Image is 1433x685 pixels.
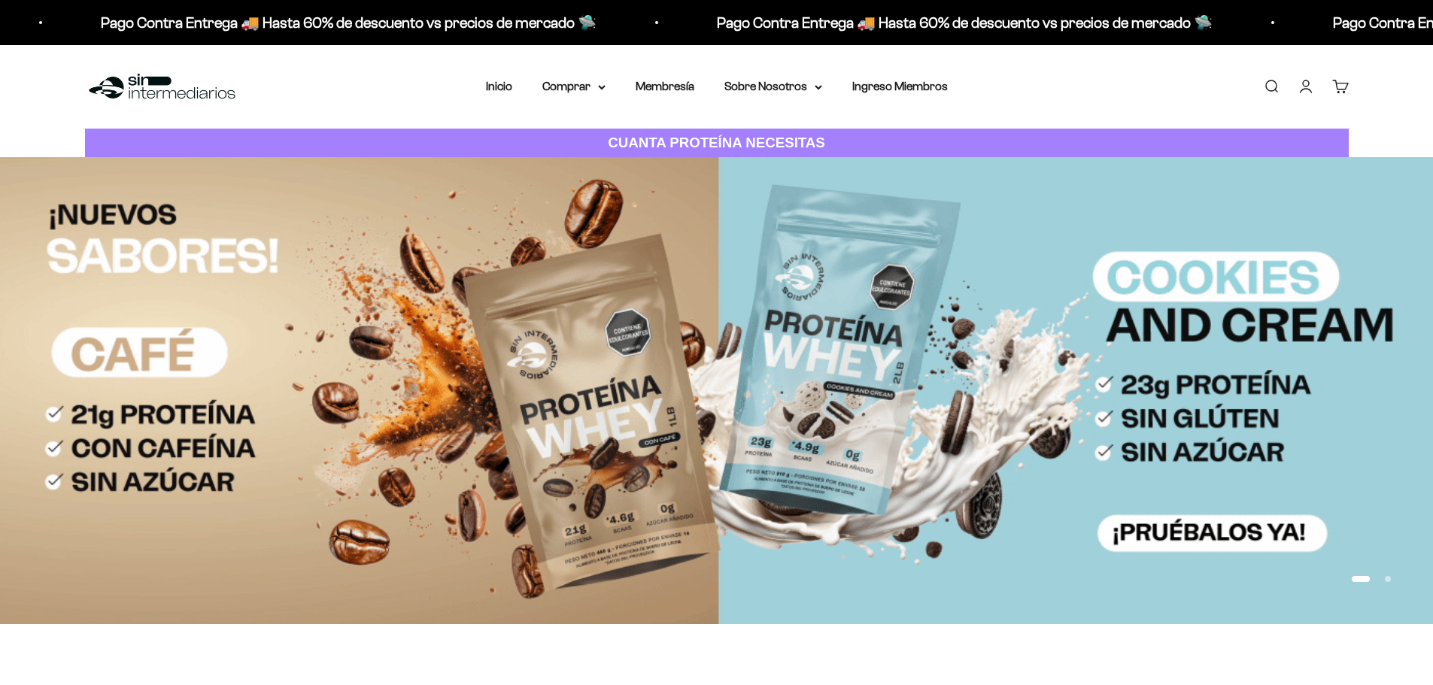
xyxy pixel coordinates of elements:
a: Ingreso Miembros [852,80,948,92]
strong: CUANTA PROTEÍNA NECESITAS [608,135,825,150]
a: Inicio [486,80,512,92]
summary: Comprar [542,77,606,96]
p: Pago Contra Entrega 🚚 Hasta 60% de descuento vs precios de mercado 🛸 [927,11,1422,35]
a: Membresía [636,80,694,92]
p: Pago Contra Entrega 🚚 Hasta 60% de descuento vs precios de mercado 🛸 [311,11,806,35]
summary: Sobre Nosotros [724,77,822,96]
a: CUANTA PROTEÍNA NECESITAS [85,129,1349,158]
